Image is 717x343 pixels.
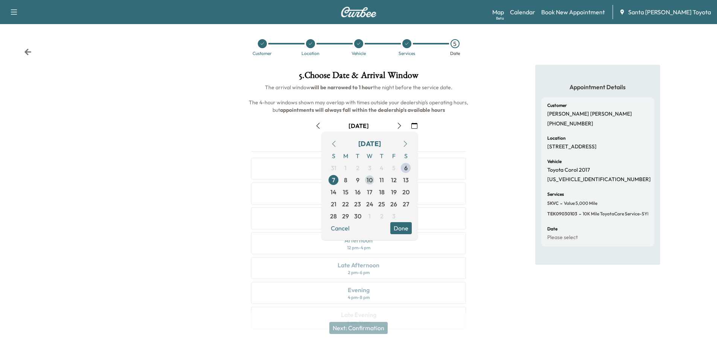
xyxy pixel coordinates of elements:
b: will be narrowed to 1 hour [311,84,373,91]
span: 18 [379,188,385,197]
span: 3 [368,163,371,172]
div: Services [399,51,415,56]
h6: Date [547,227,557,231]
div: 5 [451,39,460,48]
span: 22 [342,200,349,209]
span: - [577,210,581,218]
h6: Services [547,192,564,197]
div: Date [450,51,460,56]
span: 24 [366,200,373,209]
span: 17 [367,188,372,197]
span: 10 [367,175,373,184]
span: 10K Mile ToyotaCare Service-SYN [581,211,651,217]
a: Calendar [510,8,535,17]
div: Location [301,51,320,56]
span: 6 [404,163,408,172]
span: 11 [379,175,384,184]
div: [DATE] [358,139,381,149]
span: 5KVC [547,200,559,206]
p: [PERSON_NAME] [PERSON_NAME] [547,111,632,117]
span: 12 [391,175,397,184]
button: Done [390,222,412,234]
span: 5 [392,163,396,172]
div: Vehicle [352,51,366,56]
span: The arrival window the night before the service date. The 4-hour windows shown may overlap with t... [249,84,469,113]
span: 31 [331,163,336,172]
span: 2 [380,212,384,221]
p: [US_VEHICLE_IDENTIFICATION_NUMBER] [547,176,651,183]
span: 21 [331,200,336,209]
button: Cancel [327,222,353,234]
p: [STREET_ADDRESS] [547,143,597,150]
span: 15 [343,188,349,197]
h6: Location [547,136,566,140]
h1: 5 . Choose Date & Arrival Window [245,71,472,84]
span: 23 [354,200,361,209]
img: Curbee Logo [341,7,377,17]
p: Toyota Corol 2017 [547,167,590,174]
span: T [376,150,388,162]
span: 30 [354,212,361,221]
div: Back [24,48,32,56]
span: M [339,150,352,162]
h6: Vehicle [547,159,562,164]
span: F [388,150,400,162]
span: Santa [PERSON_NAME] Toyota [628,8,711,17]
a: Book New Appointment [541,8,605,17]
span: 26 [390,200,397,209]
span: TEK09030103 [547,211,577,217]
h5: Appointment Details [541,83,654,91]
span: 9 [356,175,359,184]
span: - [559,200,562,207]
span: 28 [330,212,337,221]
span: 2 [356,163,359,172]
span: 20 [402,188,409,197]
h6: Customer [547,103,567,108]
p: Please select [547,234,578,241]
span: 25 [378,200,385,209]
span: 7 [332,175,335,184]
div: [DATE] [349,122,369,130]
span: Value 5,000 Mile [562,200,597,206]
span: S [400,150,412,162]
span: 1 [344,163,347,172]
span: 19 [391,188,397,197]
span: S [327,150,339,162]
span: 29 [342,212,349,221]
span: 16 [355,188,361,197]
b: appointments will always fall within the dealership's available hours [280,107,445,113]
span: 14 [330,188,336,197]
span: 3 [392,212,396,221]
div: Beta [496,15,504,21]
span: T [352,150,364,162]
span: 8 [344,175,347,184]
span: W [364,150,376,162]
span: 13 [403,175,409,184]
span: 1 [368,212,371,221]
span: 4 [380,163,384,172]
span: 27 [403,200,409,209]
a: MapBeta [492,8,504,17]
div: Customer [253,51,272,56]
p: [PHONE_NUMBER] [547,120,593,127]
